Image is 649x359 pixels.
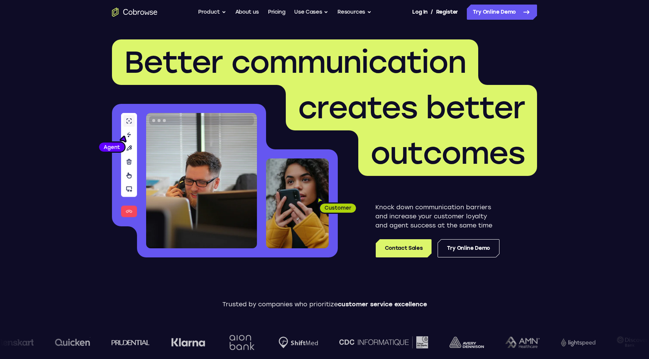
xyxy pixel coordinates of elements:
[268,5,285,20] a: Pricing
[431,8,433,17] span: /
[235,5,259,20] a: About us
[338,301,427,308] span: customer service excellence
[111,339,149,345] img: prudential
[294,5,328,20] button: Use Cases
[337,5,372,20] button: Resources
[266,158,329,248] img: A customer holding their phone
[298,89,525,126] span: creates better
[412,5,427,20] a: Log In
[112,8,158,17] a: Go to the home page
[436,5,458,20] a: Register
[339,336,427,348] img: CDC Informatique
[198,5,226,20] button: Product
[226,327,257,358] img: Aion Bank
[504,337,539,348] img: AMN Healthcare
[124,44,466,80] span: Better communication
[467,5,537,20] a: Try Online Demo
[146,113,257,248] img: A customer support agent talking on the phone
[449,337,483,348] img: avery-dennison
[438,239,499,257] a: Try Online Demo
[278,337,317,348] img: Shiftmed
[170,338,205,347] img: Klarna
[375,203,499,230] p: Knock down communication barriers and increase your customer loyalty and agent success at the sam...
[376,239,432,257] a: Contact Sales
[370,135,525,171] span: outcomes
